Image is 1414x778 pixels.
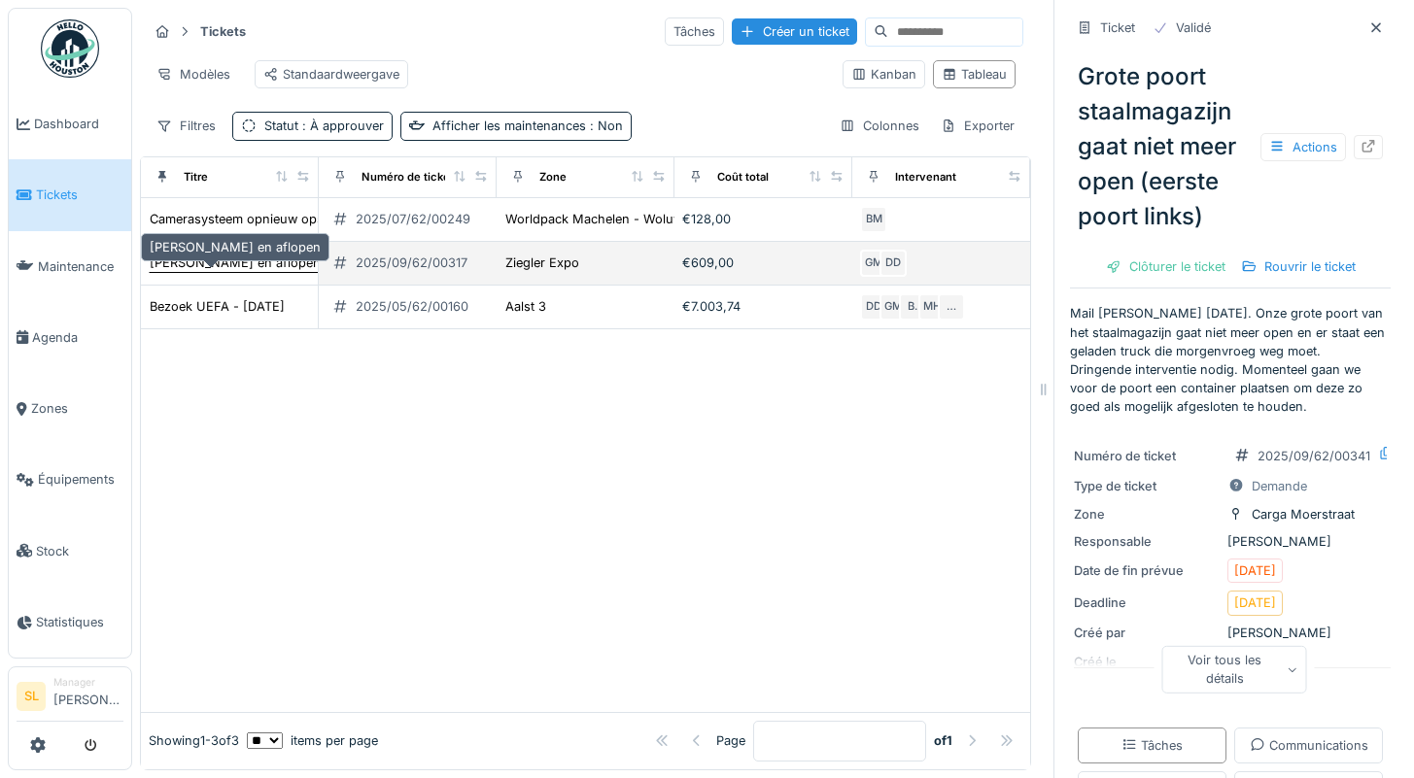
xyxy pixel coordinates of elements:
[1074,447,1220,465] div: Numéro de ticket
[36,542,123,560] span: Stock
[665,17,724,46] div: Tâches
[34,115,123,133] span: Dashboard
[860,293,887,321] div: DD
[9,231,131,302] a: Maintenance
[356,297,468,316] div: 2025/05/62/00160
[9,516,131,587] a: Stock
[717,169,769,186] div: Coût total
[53,675,123,717] li: [PERSON_NAME]
[1233,254,1363,280] div: Rouvrir le ticket
[9,587,131,658] a: Statistiques
[851,65,916,84] div: Kanban
[505,254,579,272] div: Ziegler Expo
[879,293,907,321] div: GM
[682,254,845,272] div: €609,00
[934,731,952,750] strong: of 1
[1074,532,1387,551] div: [PERSON_NAME]
[1162,646,1307,693] div: Voir tous les détails
[31,399,123,418] span: Zones
[1074,477,1220,495] div: Type de ticket
[1121,736,1183,755] div: Tâches
[264,117,384,135] div: Statut
[716,731,745,750] div: Page
[32,328,123,347] span: Agenda
[9,444,131,515] a: Équipements
[1074,505,1220,524] div: Zone
[148,112,224,140] div: Filtres
[899,293,926,321] div: B.
[1250,736,1368,755] div: Communications
[1234,593,1276,612] div: [DATE]
[682,210,845,228] div: €128,00
[150,254,321,272] div: [PERSON_NAME] en aflopen
[879,250,907,277] div: DD
[586,118,623,133] span: : Non
[1176,18,1211,37] div: Validé
[53,675,123,690] div: Manager
[149,731,239,750] div: Showing 1 - 3 of 3
[932,112,1023,140] div: Exporter
[247,731,378,750] div: items per page
[1070,304,1391,416] p: Mail [PERSON_NAME] [DATE]. Onze grote poort van het staalmagazijn gaat niet meer open en er staat...
[682,297,845,316] div: €7.003,74
[918,293,946,321] div: MH
[362,169,454,186] div: Numéro de ticket
[942,65,1007,84] div: Tableau
[356,254,467,272] div: 2025/09/62/00317
[732,18,857,45] div: Créer un ticket
[1074,561,1220,580] div: Date de fin prévue
[1098,254,1233,280] div: Clôturer le ticket
[17,675,123,722] a: SL Manager[PERSON_NAME]
[860,250,887,277] div: GM
[148,60,239,88] div: Modèles
[505,210,726,228] div: Worldpack Machelen - Woluwelaan 6
[141,233,329,261] div: [PERSON_NAME] en aflopen
[9,88,131,159] a: Dashboard
[298,118,384,133] span: : À approuver
[263,65,399,84] div: Standaardweergave
[1074,593,1220,612] div: Deadline
[9,302,131,373] a: Agenda
[36,613,123,631] span: Statistiques
[150,210,486,228] div: Camerasysteem opnieuw opstarten voor nieuwe huurder
[38,257,123,276] span: Maintenance
[41,19,99,78] img: Badge_color-CXgf-gQk.svg
[17,682,46,711] li: SL
[860,206,887,233] div: BM
[1074,624,1220,642] div: Créé par
[938,293,965,321] div: …
[356,210,470,228] div: 2025/07/62/00249
[1100,18,1135,37] div: Ticket
[150,297,285,316] div: Bezoek UEFA - [DATE]
[9,159,131,230] a: Tickets
[432,117,623,135] div: Afficher les maintenances
[895,169,956,186] div: Intervenant
[831,112,928,140] div: Colonnes
[1234,561,1276,580] div: [DATE]
[539,169,567,186] div: Zone
[1074,532,1220,551] div: Responsable
[505,297,546,316] div: Aalst 3
[1260,133,1346,161] div: Actions
[1074,624,1387,642] div: [PERSON_NAME]
[1252,477,1307,495] div: Demande
[36,186,123,204] span: Tickets
[184,169,208,186] div: Titre
[1258,447,1370,465] div: 2025/09/62/00341
[1070,51,1391,242] div: Grote poort staalmagazijn gaat niet meer open (eerste poort links)
[192,22,254,41] strong: Tickets
[9,373,131,444] a: Zones
[1252,505,1355,524] div: Carga Moerstraat
[38,470,123,489] span: Équipements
